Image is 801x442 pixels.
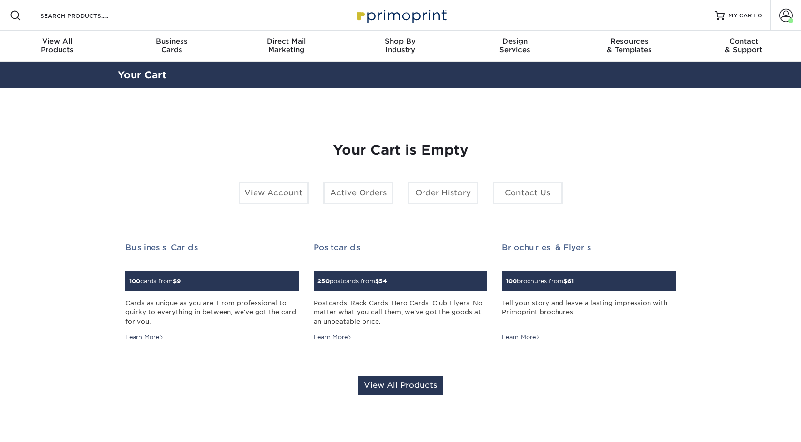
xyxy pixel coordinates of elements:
a: Direct MailMarketing [229,31,343,62]
a: Shop ByIndustry [343,31,457,62]
span: Design [458,37,572,45]
h2: Brochures & Flyers [502,243,676,252]
a: Your Cart [118,69,166,81]
span: Contact [687,37,801,45]
span: Resources [572,37,686,45]
span: MY CART [728,12,756,20]
span: 250 [317,278,330,285]
span: 100 [129,278,140,285]
div: Marketing [229,37,343,54]
h2: Business Cards [125,243,299,252]
input: SEARCH PRODUCTS..... [39,10,134,21]
h2: Postcards [314,243,487,252]
span: 0 [758,12,762,19]
a: DesignServices [458,31,572,62]
span: Business [114,37,228,45]
small: postcards from [317,278,387,285]
div: Learn More [125,333,164,341]
div: Services [458,37,572,54]
div: Industry [343,37,457,54]
span: $ [375,278,379,285]
div: & Templates [572,37,686,54]
a: Active Orders [323,182,393,204]
a: View Account [239,182,309,204]
small: brochures from [506,278,574,285]
div: Cards [114,37,228,54]
div: Learn More [314,333,352,341]
a: Contact Us [493,182,563,204]
div: Learn More [502,333,540,341]
span: 54 [379,278,387,285]
a: View All Products [358,376,443,395]
span: 100 [506,278,517,285]
a: Order History [408,182,478,204]
img: Primoprint [352,5,449,26]
span: 61 [567,278,574,285]
div: Tell your story and leave a lasting impression with Primoprint brochures. [502,298,676,326]
a: Postcards 250postcards from$54 Postcards. Rack Cards. Hero Cards. Club Flyers. No matter what you... [314,243,487,342]
a: Business Cards 100cards from$9 Cards as unique as you are. From professional to quirky to everyth... [125,243,299,342]
small: cards from [129,278,181,285]
span: Direct Mail [229,37,343,45]
span: $ [563,278,567,285]
h1: Your Cart is Empty [125,142,676,159]
span: Shop By [343,37,457,45]
div: Postcards. Rack Cards. Hero Cards. Club Flyers. No matter what you call them, we've got the goods... [314,298,487,326]
a: Contact& Support [687,31,801,62]
a: Resources& Templates [572,31,686,62]
span: $ [173,278,177,285]
a: BusinessCards [114,31,228,62]
span: 9 [177,278,181,285]
div: & Support [687,37,801,54]
div: Cards as unique as you are. From professional to quirky to everything in between, we've got the c... [125,298,299,326]
a: Brochures & Flyers 100brochures from$61 Tell your story and leave a lasting impression with Primo... [502,243,676,342]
